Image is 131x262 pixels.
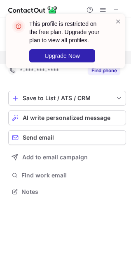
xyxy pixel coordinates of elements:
button: Send email [8,130,126,145]
button: Notes [8,186,126,198]
img: error [12,20,25,33]
span: Upgrade Now [44,53,80,59]
button: AI write personalized message [8,110,126,125]
span: AI write personalized message [23,115,110,121]
button: save-profile-one-click [8,91,126,106]
header: This profile is restricted on the free plan. Upgrade your plan to view all profiles. [29,20,105,44]
span: Find work email [21,172,123,179]
button: Find work email [8,170,126,181]
button: Upgrade Now [29,49,95,62]
span: Notes [21,188,123,195]
img: ContactOut v5.3.10 [8,5,58,15]
span: Add to email campaign [22,154,88,161]
button: Add to email campaign [8,150,126,165]
div: Save to List / ATS / CRM [23,95,112,101]
span: Send email [23,134,54,141]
